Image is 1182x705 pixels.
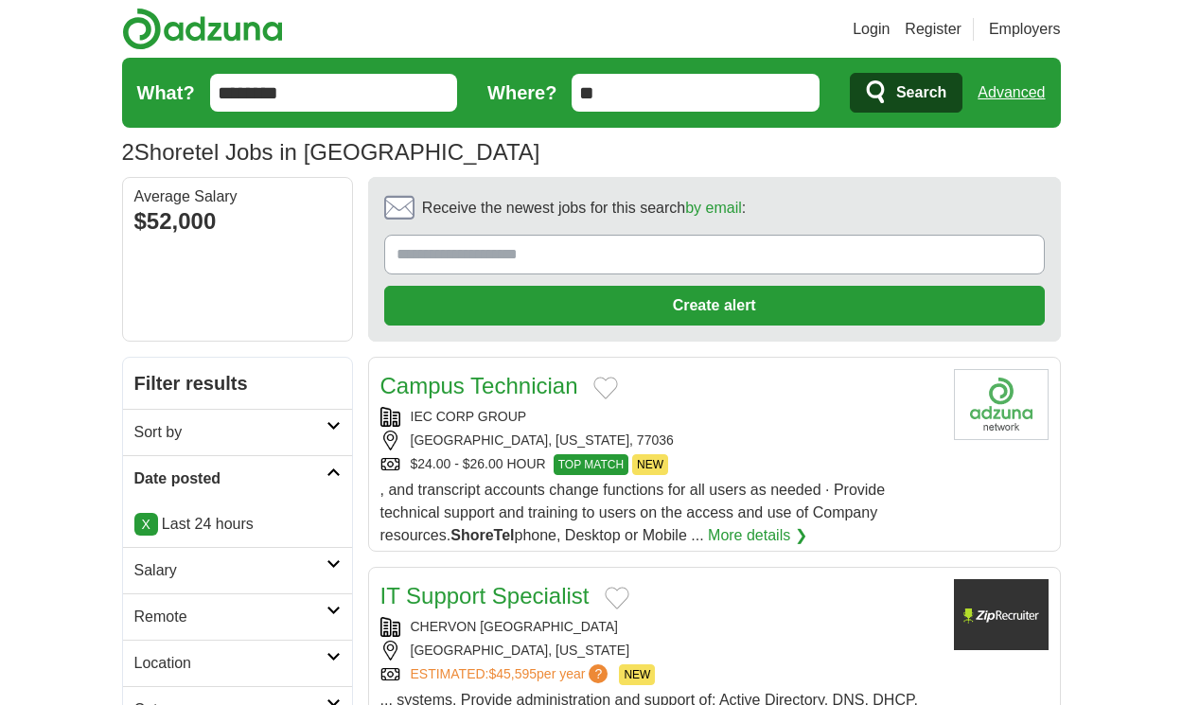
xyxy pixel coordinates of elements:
[122,139,540,165] h1: Shoretel Jobs in [GEOGRAPHIC_DATA]
[380,617,939,637] div: CHERVON [GEOGRAPHIC_DATA]
[380,583,590,608] a: IT Support Specialist
[380,373,578,398] a: Campus Technician
[589,664,608,683] span: ?
[605,587,629,609] button: Add to favorite jobs
[450,527,514,543] strong: ShoreTel
[554,454,628,475] span: TOP MATCH
[134,467,326,490] h2: Date posted
[380,482,886,543] span: , and transcript accounts change functions for all users as needed · Provide technical support an...
[134,189,341,204] div: Average Salary
[905,18,961,41] a: Register
[422,197,746,220] span: Receive the newest jobs for this search :
[380,641,939,661] div: [GEOGRAPHIC_DATA], [US_STATE]
[134,421,326,444] h2: Sort by
[123,547,352,593] a: Salary
[593,377,618,399] button: Add to favorite jobs
[685,200,742,216] a: by email
[123,358,352,409] h2: Filter results
[122,135,134,169] span: 2
[954,579,1049,650] img: Company logo
[853,18,890,41] a: Login
[134,513,341,536] p: Last 24 hours
[954,369,1049,440] img: Company logo
[380,407,939,427] div: IEC CORP GROUP
[134,606,326,628] h2: Remote
[488,666,537,681] span: $45,595
[384,286,1045,326] button: Create alert
[123,593,352,640] a: Remote
[619,664,655,685] span: NEW
[989,18,1061,41] a: Employers
[137,79,195,107] label: What?
[380,454,939,475] div: $24.00 - $26.00 HOUR
[487,79,556,107] label: Where?
[122,8,283,50] img: Adzuna logo
[134,513,158,536] a: X
[123,455,352,502] a: Date posted
[896,74,946,112] span: Search
[411,664,612,685] a: ESTIMATED:$45,595per year?
[708,524,807,547] a: More details ❯
[123,409,352,455] a: Sort by
[380,431,939,450] div: [GEOGRAPHIC_DATA], [US_STATE], 77036
[850,73,962,113] button: Search
[978,74,1045,112] a: Advanced
[134,652,326,675] h2: Location
[134,559,326,582] h2: Salary
[134,204,341,238] div: $52,000
[632,454,668,475] span: NEW
[123,640,352,686] a: Location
